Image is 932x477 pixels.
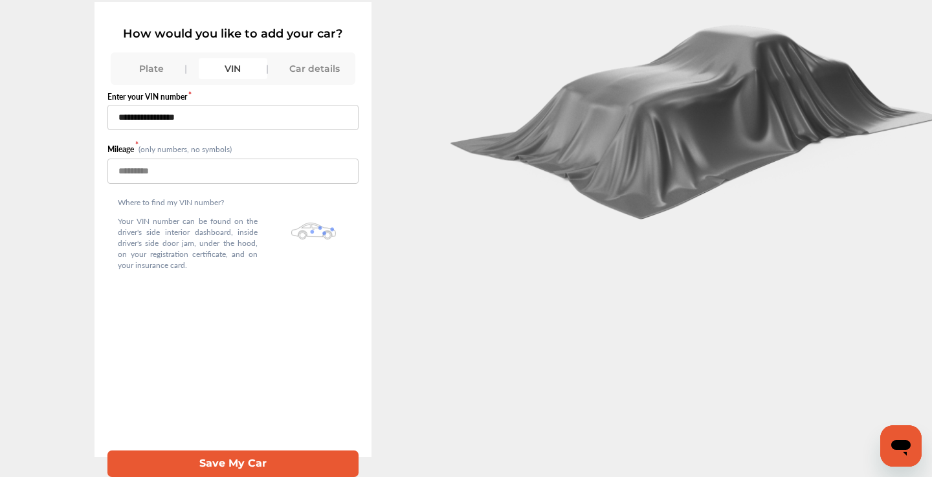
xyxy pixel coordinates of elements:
div: Plate [117,58,186,79]
p: How would you like to add your car? [107,27,359,41]
label: Mileage [107,144,139,155]
div: Car details [280,58,349,79]
button: Save My Car [107,450,359,477]
p: Where to find my VIN number? [118,197,258,208]
div: VIN [199,58,267,79]
small: (only numbers, no symbols) [139,144,232,155]
iframe: Button to launch messaging window [880,425,922,467]
img: olbwX0zPblBWoAAAAASUVORK5CYII= [291,223,336,239]
p: Your VIN number can be found on the driver's side interior dashboard, inside driver's side door j... [118,216,258,271]
label: Enter your VIN number [107,91,359,102]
